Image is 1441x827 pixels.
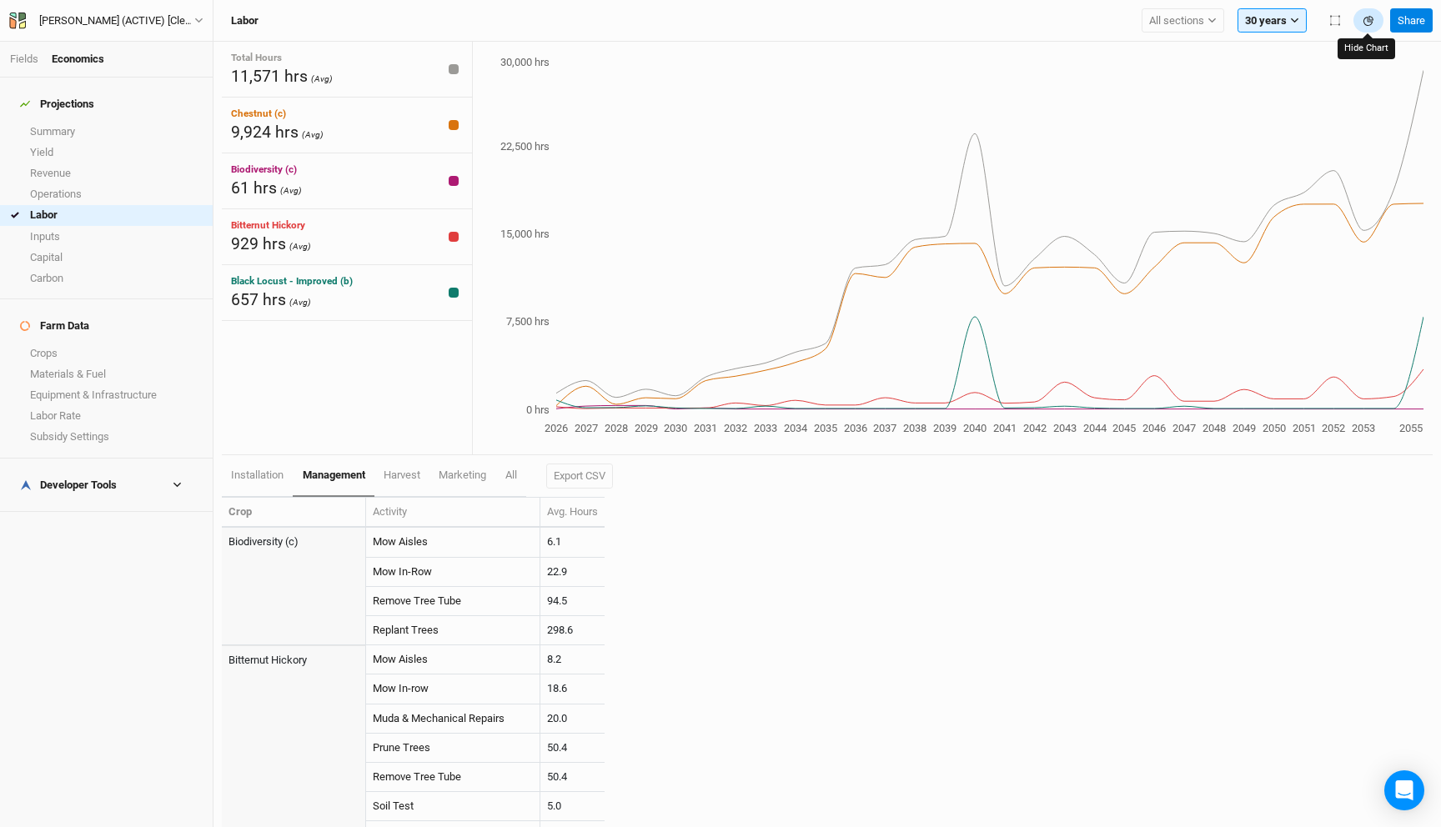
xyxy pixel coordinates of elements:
[373,535,428,548] a: Mow Aisles
[1172,422,1196,434] tspan: 2047
[222,528,366,557] td: Biodiversity (c)
[373,624,439,636] a: Replant Trees
[575,422,598,434] tspan: 2027
[289,241,311,252] span: (Avg)
[814,422,837,434] tspan: 2035
[373,594,461,607] a: Remove Tree Tube
[993,422,1017,434] tspan: 2041
[1053,422,1077,434] tspan: 2043
[500,56,550,68] tspan: 30,000 hrs
[366,498,540,528] th: Activity
[526,403,550,416] tspan: 0 hrs
[39,13,194,29] div: [PERSON_NAME] (ACTIVE) [Cleaned up OpEx]
[1083,422,1107,434] tspan: 2044
[8,12,204,30] button: [PERSON_NAME] (ACTIVE) [Cleaned up OpEx]
[1399,422,1423,434] tspan: 2055
[222,645,366,674] td: Bitternut Hickory
[280,185,302,196] span: (Avg)
[540,616,605,645] td: 298.6
[963,422,987,434] tspan: 2040
[540,792,605,821] td: 5.0
[20,479,117,492] div: Developer Tools
[500,140,550,153] tspan: 22,500 hrs
[933,422,956,434] tspan: 2039
[1322,422,1345,434] tspan: 2052
[1263,422,1286,434] tspan: 2050
[1384,770,1424,810] div: Open Intercom Messenger
[1390,8,1433,33] button: Share
[373,741,430,754] a: Prune Trees
[605,422,628,434] tspan: 2028
[1338,38,1395,59] div: Hide Chart
[784,422,808,434] tspan: 2034
[1293,422,1316,434] tspan: 2051
[231,178,277,198] span: 61 hrs
[373,653,428,665] a: Mow Aisles
[506,315,550,328] tspan: 7,500 hrs
[20,98,94,111] div: Projections
[1112,422,1136,434] tspan: 2045
[545,422,568,434] tspan: 2026
[694,422,717,434] tspan: 2031
[231,275,353,287] span: Black Locust - Improved (b)
[439,469,486,481] span: marketing
[231,52,282,63] span: Total Hours
[1142,422,1166,434] tspan: 2046
[540,734,605,763] td: 50.4
[540,645,605,674] td: 8.2
[873,422,896,434] tspan: 2037
[724,422,747,434] tspan: 2032
[546,464,613,489] button: Export CSV
[10,469,203,502] h4: Developer Tools
[754,422,777,434] tspan: 2033
[39,13,194,29] div: Warehime (ACTIVE) [Cleaned up OpEx]
[540,558,605,587] td: 22.9
[231,469,284,481] span: installation
[52,52,104,67] div: Economics
[664,422,687,434] tspan: 2030
[231,163,297,175] span: Biodiversity (c)
[222,498,366,528] th: Crop
[373,712,505,724] a: Muda & Mechanical Repairs
[231,14,259,28] h3: Labor
[540,528,605,557] td: 6.1
[10,53,38,65] a: Fields
[844,422,867,434] tspan: 2036
[231,234,286,253] span: 929 hrs
[303,469,365,481] span: management
[231,123,299,142] span: 9,924 hrs
[505,469,517,481] span: All
[635,422,658,434] tspan: 2029
[20,319,89,333] div: Farm Data
[1233,422,1256,434] tspan: 2049
[1352,422,1375,434] tspan: 2053
[903,422,926,434] tspan: 2038
[231,219,305,231] span: Bitternut Hickory
[540,704,605,734] td: 20.0
[311,73,333,84] span: (Avg)
[540,674,605,704] td: 18.6
[231,290,286,309] span: 657 hrs
[540,587,605,616] td: 94.5
[302,129,324,140] span: (Avg)
[1238,8,1307,33] button: 30 years
[373,682,429,694] a: Mow In-row
[1149,13,1204,29] span: All sections
[289,297,311,308] span: (Avg)
[384,469,420,481] span: harvest
[231,108,286,119] span: Chestnut (c)
[1203,422,1226,434] tspan: 2048
[500,228,550,240] tspan: 15,000 hrs
[373,770,461,783] a: Remove Tree Tube
[231,67,308,86] span: 11,571 hrs
[540,498,605,528] th: Avg. Hours
[1142,8,1224,33] button: All sections
[373,565,432,578] a: Mow In-Row
[540,763,605,792] td: 50.4
[1023,422,1047,434] tspan: 2042
[373,799,414,812] a: Soil Test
